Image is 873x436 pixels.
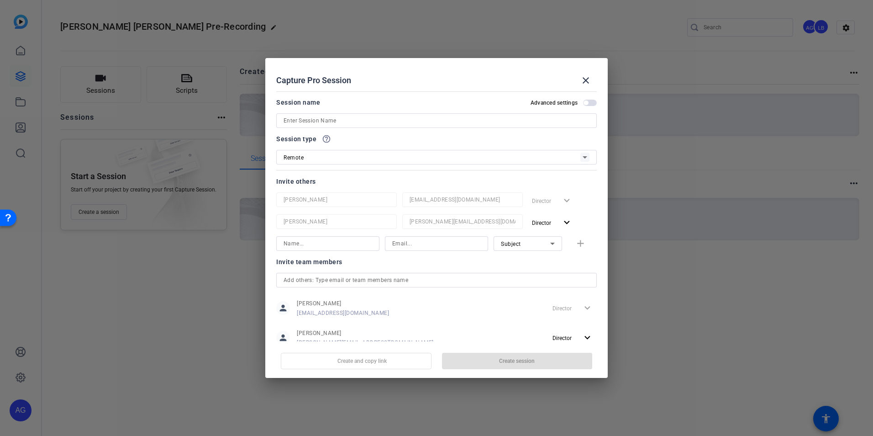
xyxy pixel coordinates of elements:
div: Session name [276,97,320,108]
mat-icon: help_outline [322,134,331,144]
span: [PERSON_NAME] [297,330,434,337]
button: Director [528,214,576,231]
mat-icon: person [276,331,290,345]
button: Director [549,330,597,346]
mat-icon: person [276,301,290,315]
input: Email... [410,194,515,205]
input: Enter Session Name [284,115,589,126]
span: Director [532,220,551,226]
span: [EMAIL_ADDRESS][DOMAIN_NAME] [297,309,389,317]
div: Capture Pro Session [276,69,597,91]
mat-icon: expand_more [582,332,593,344]
input: Email... [392,238,481,249]
input: Name... [284,238,372,249]
h2: Advanced settings [531,99,578,106]
span: [PERSON_NAME][EMAIL_ADDRESS][DOMAIN_NAME] [297,339,434,346]
span: [PERSON_NAME] [297,300,389,307]
mat-icon: close [580,75,591,86]
div: Invite team members [276,256,597,267]
input: Name... [284,216,389,227]
span: Remote [284,154,304,161]
input: Name... [284,194,389,205]
mat-icon: expand_more [561,217,573,229]
span: Session type [276,133,316,144]
input: Email... [410,216,515,227]
div: Invite others [276,176,597,187]
input: Add others: Type email or team members name [284,275,589,286]
span: Subject [501,241,521,247]
span: Director [552,335,572,341]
